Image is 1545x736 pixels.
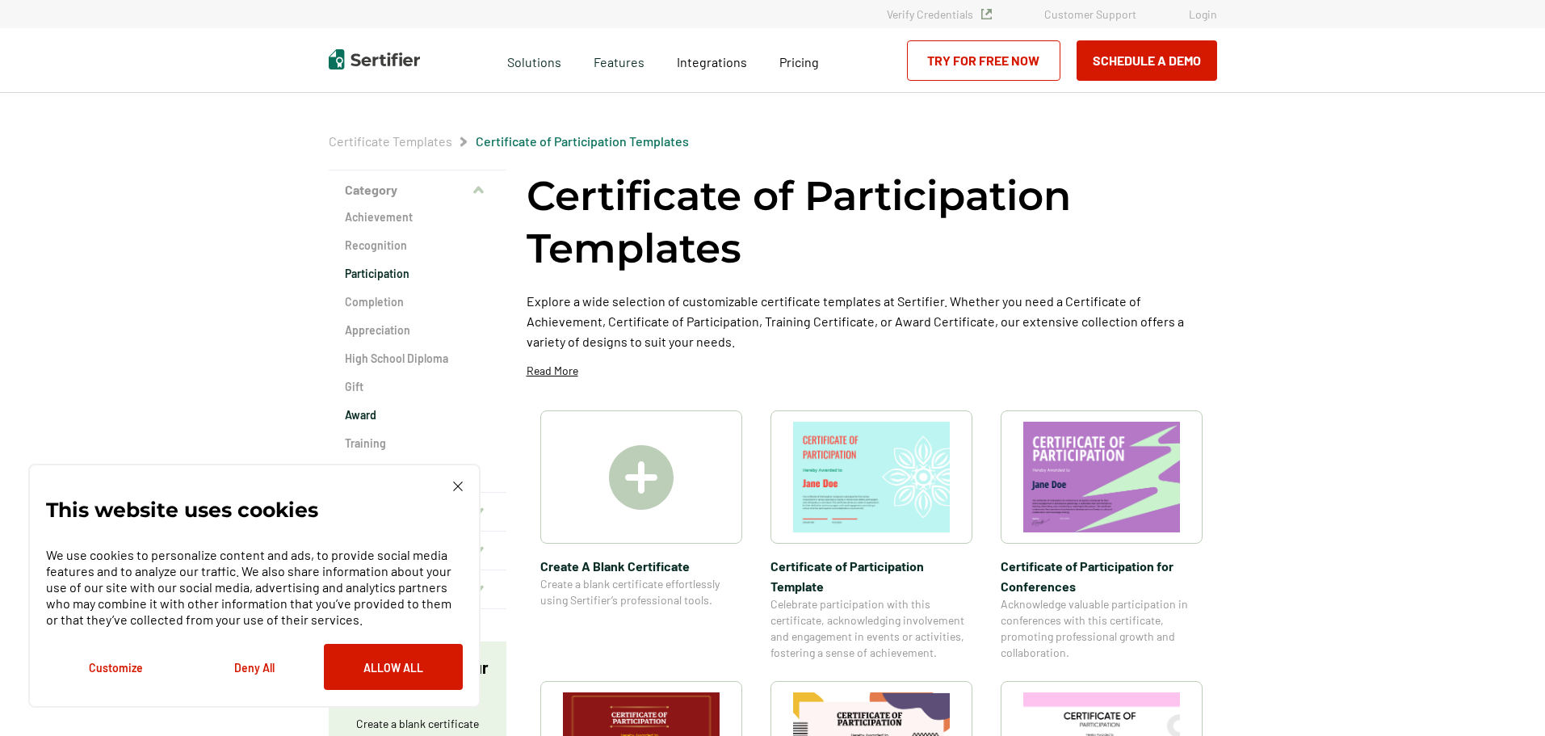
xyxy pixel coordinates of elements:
img: Sertifier | Digital Credentialing Platform [329,49,420,69]
a: Try for Free Now [907,40,1060,81]
a: Award [345,407,490,423]
a: Verify Credentials [887,7,992,21]
a: Recognition [345,238,490,254]
img: Create A Blank Certificate [609,445,674,510]
img: Cookie Popup Close [453,482,463,491]
button: Category [329,170,506,209]
a: Certificate of Participation Templates [476,133,689,149]
span: Solutions [507,50,561,70]
span: Acknowledge valuable participation in conferences with this certificate, promoting professional g... [1001,596,1203,661]
span: Integrations [677,54,747,69]
button: Allow All [324,644,463,690]
img: Certificate of Participation for Conference​s [1023,422,1180,532]
iframe: Chat Widget [1464,658,1545,736]
button: Customize [46,644,185,690]
a: Certificate of Participation for Conference​sCertificate of Participation for Conference​sAcknowl... [1001,410,1203,661]
span: Certificate of Participation for Conference​s [1001,556,1203,596]
span: Certificate of Participation Template [770,556,972,596]
h1: Certificate of Participation Templates [527,170,1217,275]
span: Create A Blank Certificate [540,556,742,576]
span: Features [594,50,644,70]
button: Schedule a Demo [1077,40,1217,81]
a: Achievement [345,209,490,225]
a: Customer Support [1044,7,1136,21]
span: Celebrate participation with this certificate, acknowledging involvement and engagement in events... [770,596,972,661]
a: Certificate of Participation TemplateCertificate of Participation TemplateCelebrate participation... [770,410,972,661]
img: Certificate of Participation Template [793,422,950,532]
a: High School Diploma [345,351,490,367]
button: Deny All [185,644,324,690]
a: Pricing [779,50,819,70]
span: Pricing [779,54,819,69]
p: Explore a wide selection of customizable certificate templates at Sertifier. Whether you need a C... [527,291,1217,351]
a: Login [1189,7,1217,21]
div: Breadcrumb [329,133,689,149]
a: Completion [345,294,490,310]
span: Create a blank certificate effortlessly using Sertifier’s professional tools. [540,576,742,608]
p: Read More [527,363,578,379]
p: This website uses cookies [46,502,318,518]
a: Participation [345,266,490,282]
a: Certificate Templates [329,133,452,149]
div: Category [329,209,506,493]
a: Appreciation [345,322,490,339]
a: Integrations [677,50,747,70]
a: Gift [345,379,490,395]
img: Verified [981,9,992,19]
p: We use cookies to personalize content and ads, to provide social media features and to analyze ou... [46,547,463,628]
a: Training [345,435,490,452]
